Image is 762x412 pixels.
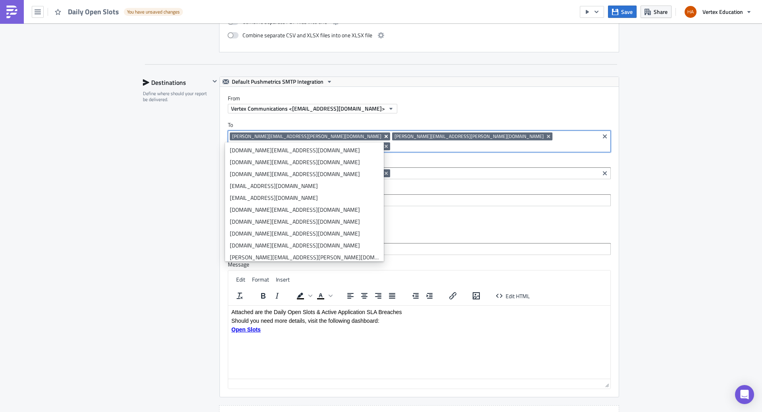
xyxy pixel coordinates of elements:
[210,77,219,86] button: Hide content
[228,234,611,241] label: Subject
[344,290,357,301] button: Align left
[230,182,379,190] div: [EMAIL_ADDRESS][DOMAIN_NAME]
[423,290,436,301] button: Increase indent
[232,77,323,86] span: Default Pushmetrics SMTP Integration
[608,6,637,18] button: Save
[220,77,335,86] button: Default Pushmetrics SMTP Integration
[232,133,381,140] span: [PERSON_NAME][EMAIL_ADDRESS][PERSON_NAME][DOMAIN_NAME]
[242,31,372,40] span: Combine separate CSV and XLSX files into one XLSX file
[371,290,385,301] button: Align right
[506,291,530,300] span: Edit HTML
[314,290,334,301] div: Text color
[230,241,379,249] div: [DOMAIN_NAME][EMAIL_ADDRESS][DOMAIN_NAME]
[230,194,379,202] div: [EMAIL_ADDRESS][DOMAIN_NAME]
[600,132,610,141] button: Clear selected items
[233,290,246,301] button: Clear formatting
[654,8,668,16] span: Share
[383,132,390,140] button: Remove Tag
[600,169,610,178] button: Clear selected items
[358,290,371,301] button: Align center
[470,290,483,301] button: Insert/edit image
[143,77,210,88] div: Destinations
[230,206,379,214] div: [DOMAIN_NAME][EMAIL_ADDRESS][DOMAIN_NAME]
[228,158,611,165] label: CC
[383,169,390,177] button: Remove Tag
[230,146,379,154] div: [DOMAIN_NAME][EMAIL_ADDRESS][DOMAIN_NAME]
[684,5,697,19] img: Avatar
[270,290,284,301] button: Italic
[680,3,756,21] button: Vertex Education
[68,7,120,16] span: Daily Open Slots
[6,6,18,18] img: PushMetrics
[228,95,619,102] label: From
[621,8,633,16] span: Save
[493,290,533,301] button: Edit HTML
[230,196,608,204] input: Select em ail add ress
[230,253,379,261] div: [PERSON_NAME][EMAIL_ADDRESS][PERSON_NAME][DOMAIN_NAME]
[228,261,611,268] label: Message
[228,104,397,113] button: Vertex Communications <[EMAIL_ADDRESS][DOMAIN_NAME]>
[602,379,610,389] div: Resize
[409,290,422,301] button: Decrease indent
[230,230,379,238] div: [DOMAIN_NAME][EMAIL_ADDRESS][DOMAIN_NAME]
[446,290,460,301] button: Insert/edit link
[236,275,245,284] span: Edit
[641,6,672,18] button: Share
[230,170,379,178] div: [DOMAIN_NAME][EMAIL_ADDRESS][DOMAIN_NAME]
[230,218,379,226] div: [DOMAIN_NAME][EMAIL_ADDRESS][DOMAIN_NAME]
[735,385,754,404] div: Open Intercom Messenger
[231,104,385,113] span: Vertex Communications <[EMAIL_ADDRESS][DOMAIN_NAME]>
[127,9,180,15] span: You have unsaved changes
[394,133,544,140] span: [PERSON_NAME][EMAIL_ADDRESS][PERSON_NAME][DOMAIN_NAME]
[545,132,552,140] button: Remove Tag
[228,121,611,128] label: To
[383,142,390,150] button: Remove Tag
[294,290,314,301] div: Background color
[143,90,210,103] div: Define where should your report be delivered.
[228,185,611,192] label: BCC
[228,306,610,379] iframe: Rich Text Area
[702,8,743,16] span: Vertex Education
[385,290,399,301] button: Justify
[256,290,270,301] button: Bold
[276,275,290,284] span: Insert
[252,275,269,284] span: Format
[225,142,384,261] ul: selectable options
[230,158,379,166] div: [DOMAIN_NAME][EMAIL_ADDRESS][DOMAIN_NAME]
